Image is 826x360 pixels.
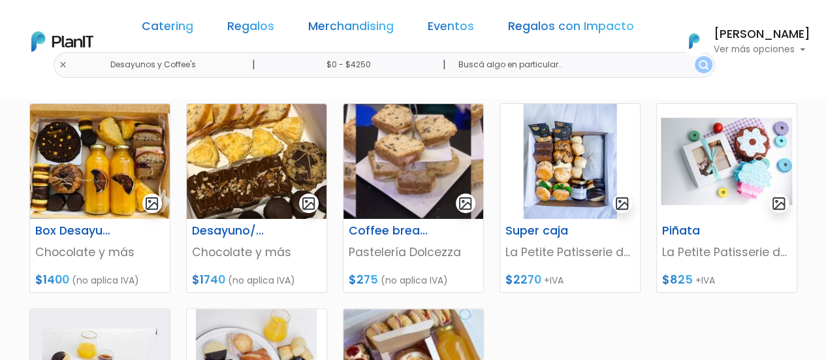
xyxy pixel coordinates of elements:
[142,21,193,37] a: Catering
[192,272,225,287] span: $1740
[458,196,473,211] img: gallery-light
[27,224,124,238] h6: Box Desayuno / Merienda 10
[428,21,474,37] a: Eventos
[500,103,641,293] a: gallery-light Super caja La Petite Patisserie de Flor $2270 +IVA
[31,31,93,52] img: PlanIt Logo
[349,272,378,287] span: $275
[656,103,797,293] a: gallery-light Piñata La Petite Patisserie de Flor $825 +IVA
[657,104,797,219] img: thumb_Pi%C3%B1ata__1_.jpg
[186,103,327,293] a: gallery-light Desayuno/Merienda para Dos Chocolate y más $1740 (no aplica IVA)
[184,224,281,238] h6: Desayuno/Merienda para Dos
[672,24,810,58] button: PlanIt Logo [PERSON_NAME] Ver más opciones
[714,29,810,41] h6: [PERSON_NAME]
[714,45,810,54] p: Ver más opciones
[144,196,159,211] img: gallery-light
[662,272,693,287] span: $825
[228,274,295,287] span: (no aplica IVA)
[447,52,714,78] input: Buscá algo en particular..
[349,244,478,261] p: Pastelería Dolcezza
[30,104,170,219] img: thumb_PHOTO-2022-03-20-15-04-12.jpg
[29,103,170,293] a: gallery-light Box Desayuno / Merienda 10 Chocolate y más $1400 (no aplica IVA)
[654,224,751,238] h6: Piñata
[442,57,445,73] p: |
[508,21,634,37] a: Regalos con Impacto
[341,224,437,238] h6: Coffee break 1
[695,274,715,287] span: +IVA
[505,244,635,261] p: La Petite Patisserie de Flor
[505,272,541,287] span: $2270
[662,244,791,261] p: La Petite Patisserie de Flor
[498,224,594,238] h6: Super caja
[343,103,484,293] a: gallery-light Coffee break 1 Pastelería Dolcezza $275 (no aplica IVA)
[699,60,708,70] img: search_button-432b6d5273f82d61273b3651a40e1bd1b912527efae98b1b7a1b2c0702e16a8d.svg
[187,104,326,219] img: thumb_desayuno_2.jpeg
[251,57,255,73] p: |
[192,244,321,261] p: Chocolate y más
[227,21,274,37] a: Regalos
[308,21,394,37] a: Merchandising
[35,244,165,261] p: Chocolate y más
[381,274,448,287] span: (no aplica IVA)
[72,274,139,287] span: (no aplica IVA)
[301,196,316,211] img: gallery-light
[680,27,708,56] img: PlanIt Logo
[614,196,629,211] img: gallery-light
[67,12,188,38] div: ¿Necesitás ayuda?
[544,274,564,287] span: +IVA
[59,61,67,69] img: close-6986928ebcb1d6c9903e3b54e860dbc4d054630f23adef3a32610726dff6a82b.svg
[500,104,640,219] img: thumb_S%C3%BAper_caja__2_.jpg
[771,196,786,211] img: gallery-light
[343,104,483,219] img: thumb_img-2155__1_.jpg
[35,272,69,287] span: $1400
